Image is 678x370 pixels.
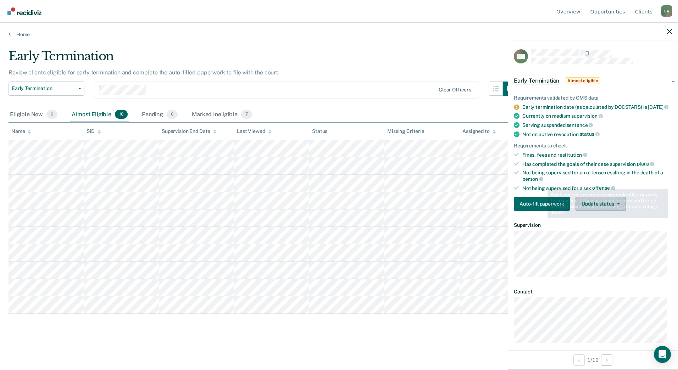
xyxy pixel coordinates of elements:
[11,128,31,134] div: Name
[70,107,129,123] div: Almost Eligible
[12,85,76,91] span: Early Termination
[387,128,424,134] div: Missing Criteria
[514,197,570,211] button: Auto-fill paperwork
[522,104,672,110] div: Early termination date (as calculated by DOCSTARS) is [DATE]
[514,197,573,211] a: Navigate to form link
[167,110,178,119] span: 0
[514,143,672,149] div: Requirements to check
[439,87,471,93] div: Clear officers
[637,161,654,167] span: plans
[514,95,672,101] div: Requirements validated by OMS data
[514,77,559,84] span: Early Termination
[522,113,672,119] div: Currently on medium
[140,107,179,123] div: Pending
[573,354,585,366] button: Previous Opportunity
[46,110,57,119] span: 0
[514,222,672,228] dt: Supervision
[557,152,587,158] span: restitution
[580,131,600,137] span: status
[654,346,671,363] div: Open Intercom Messenger
[576,197,626,211] button: Update status
[522,122,672,128] div: Serving suspended
[522,170,672,182] div: Not being supervised for an offense resulting in the death of a
[508,69,678,92] div: Early TerminationAlmost eligible
[522,176,543,182] span: person
[592,185,615,191] span: offense
[514,289,672,295] dt: Contact
[567,122,593,128] span: sentence
[522,131,672,138] div: Not on active revocation
[9,107,59,123] div: Eligible Now
[9,49,517,69] div: Early Termination
[522,152,672,158] div: Fines, fees and
[565,77,600,84] span: Almost eligible
[7,7,41,15] img: Recidiviz
[190,107,254,123] div: Marked Ineligible
[522,185,672,191] div: Not being supervised for a sex
[312,128,327,134] div: Status
[9,31,669,38] a: Home
[162,128,217,134] div: Supervision End Date
[115,110,128,119] span: 10
[522,161,672,167] div: Has completed the goals of their case supervision
[241,110,252,119] span: 7
[571,113,602,119] span: supervision
[9,69,279,76] p: Review clients eligible for early termination and complete the auto-filled paperwork to file with...
[601,354,612,366] button: Next Opportunity
[87,128,101,134] div: SID
[661,5,672,17] button: Profile dropdown button
[462,128,496,134] div: Assigned to
[237,128,271,134] div: Last Viewed
[661,5,672,17] div: E A
[508,351,678,369] div: 1 / 10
